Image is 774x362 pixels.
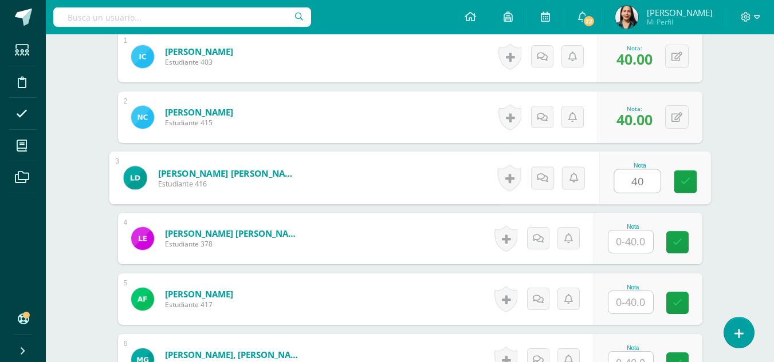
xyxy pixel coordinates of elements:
img: 48baae32542ea92a604d488f237f3663.png [131,45,154,68]
input: 0-40.0 [608,291,653,313]
img: 1f2e012764ec90f368085218de8f5153.png [131,227,154,250]
div: Nota [608,284,658,291]
span: Estudiante 378 [165,239,302,249]
span: 40.00 [616,49,653,69]
input: 0-40.0 [614,170,660,193]
input: 0-40.0 [608,230,653,253]
img: b4ef8d44932a74509b98dda2467d8593.png [123,166,147,189]
span: Mi Perfil [647,17,713,27]
div: Nota: [616,105,653,113]
span: [PERSON_NAME] [647,7,713,18]
a: [PERSON_NAME], [PERSON_NAME] [165,349,302,360]
div: Nota [608,345,658,351]
div: Nota [608,224,658,230]
a: [PERSON_NAME] [PERSON_NAME] [158,167,299,179]
a: [PERSON_NAME] [165,46,233,57]
span: 22 [583,15,595,27]
a: [PERSON_NAME] [PERSON_NAME] [165,228,302,239]
input: Busca un usuario... [53,7,311,27]
a: [PERSON_NAME] [165,106,233,118]
img: 46b6399d68e4a9f052d63abed70f35a9.png [131,288,154,311]
div: Nota: [616,44,653,52]
span: 40.00 [616,110,653,129]
div: Nota [614,162,666,169]
span: Estudiante 415 [165,118,233,128]
img: 187ae3aa270cae79ea3ff651c5efd2bf.png [615,6,638,29]
a: [PERSON_NAME] [165,288,233,300]
span: Estudiante 403 [165,57,233,67]
span: Estudiante 417 [165,300,233,309]
span: Estudiante 416 [158,179,299,189]
img: b0e29f6de93d5b07c28d7db1e72dbe29.png [131,106,154,129]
